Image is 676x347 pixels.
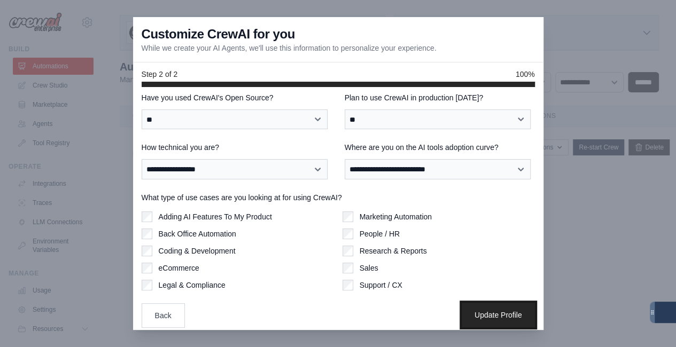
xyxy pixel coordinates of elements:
label: How technical you are? [142,142,332,153]
h3: Customize CrewAI for you [142,26,295,43]
label: Marketing Automation [360,211,432,222]
span: 100% [516,69,535,80]
label: Plan to use CrewAI in production [DATE]? [345,92,535,103]
span: Step 2 of 2 [142,69,178,80]
label: eCommerce [159,263,199,273]
label: Sales [360,263,378,273]
label: Back Office Automation [159,228,236,239]
iframe: Chat Widget [623,296,676,347]
button: Update Profile [462,303,535,327]
label: People / HR [360,228,400,239]
label: Have you used CrewAI's Open Source? [142,92,332,103]
label: Legal & Compliance [159,280,226,290]
label: Coding & Development [159,246,236,256]
p: While we create your AI Agents, we'll use this information to personalize your experience. [142,43,437,53]
label: Research & Reports [360,246,427,256]
label: Adding AI Features To My Product [159,211,272,222]
label: Where are you on the AI tools adoption curve? [345,142,535,153]
button: Back [142,303,185,328]
label: What type of use cases are you looking at for using CrewAI? [142,192,535,203]
label: Support / CX [360,280,402,290]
